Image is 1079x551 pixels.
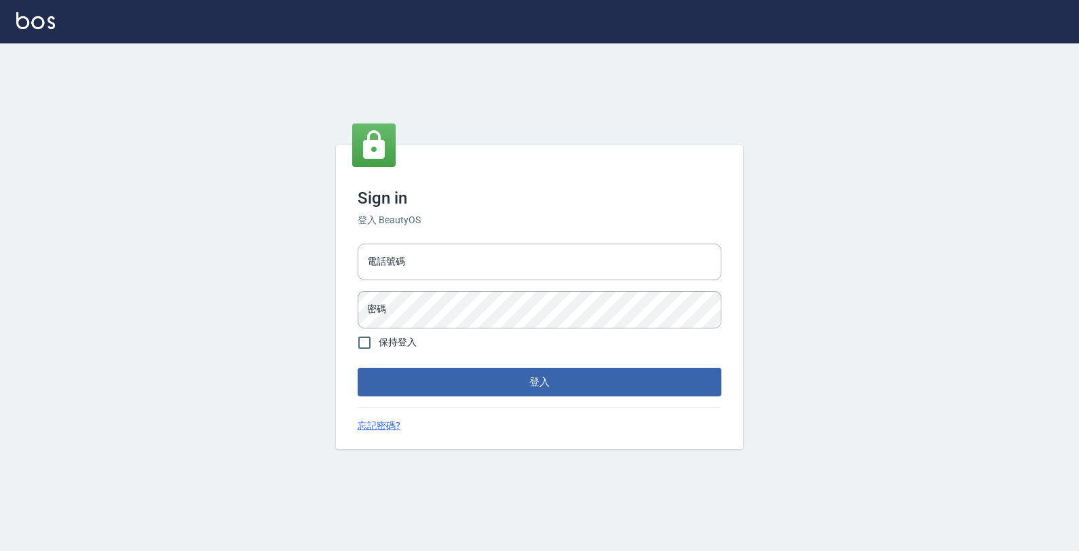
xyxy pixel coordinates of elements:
h3: Sign in [358,189,721,208]
button: 登入 [358,368,721,396]
h6: 登入 BeautyOS [358,213,721,227]
img: Logo [16,12,55,29]
span: 保持登入 [379,335,417,349]
a: 忘記密碼? [358,419,400,433]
